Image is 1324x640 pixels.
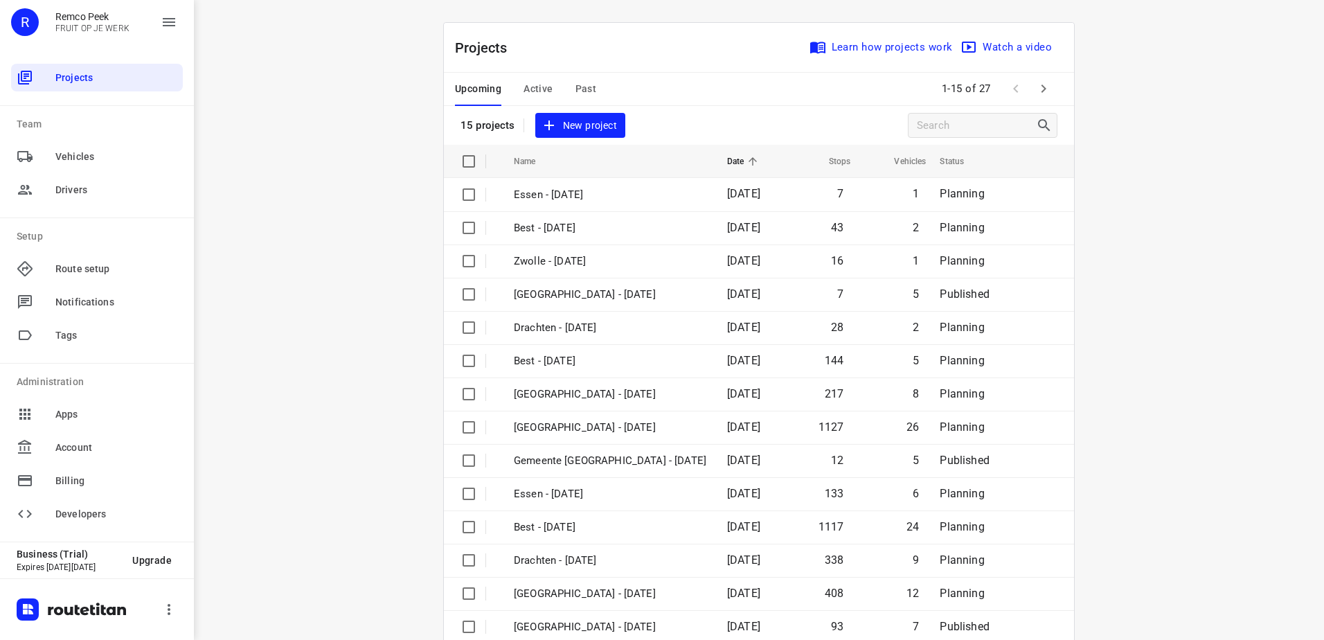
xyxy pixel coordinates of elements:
span: Planning [940,187,984,200]
span: 5 [913,454,919,467]
p: Gemeente Rotterdam - Wednesday [514,453,706,469]
p: 15 projects [460,119,515,132]
p: Zwolle - [DATE] [514,254,706,269]
p: Remco Peek [55,11,129,22]
p: Essen - Wednesday [514,486,706,502]
span: Route setup [55,262,177,276]
span: 217 [825,387,844,400]
span: Planning [940,387,984,400]
span: [DATE] [727,454,760,467]
span: [DATE] [727,587,760,600]
span: Status [940,153,982,170]
p: Zwolle - Thursday [514,386,706,402]
div: Vehicles [11,143,183,170]
p: Expires [DATE][DATE] [17,562,121,572]
button: Upgrade [121,548,183,573]
p: Gemeente Rotterdam - Thursday [514,287,706,303]
div: Developers [11,500,183,528]
span: Active [524,80,553,98]
span: Published [940,620,990,633]
span: Date [727,153,762,170]
p: Drachten - Thursday [514,320,706,336]
span: 16 [831,254,843,267]
span: Planning [940,587,984,600]
span: Tags [55,328,177,343]
p: FRUIT OP JE WERK [55,24,129,33]
span: Next Page [1030,75,1057,103]
p: Administration [17,375,183,389]
span: Developers [55,507,177,522]
span: 1 [913,187,919,200]
p: Zwolle - Tuesday [514,586,706,602]
span: 2 [913,321,919,334]
button: New project [535,113,625,139]
span: Upcoming [455,80,501,98]
span: 93 [831,620,843,633]
span: [DATE] [727,321,760,334]
span: Published [940,454,990,467]
div: Billing [11,467,183,495]
span: [DATE] [727,254,760,267]
span: [DATE] [727,520,760,533]
span: [DATE] [727,287,760,301]
div: Route setup [11,255,183,283]
span: 24 [906,520,919,533]
div: Search [1036,117,1057,134]
span: 28 [831,321,843,334]
span: [DATE] [727,387,760,400]
span: 1 [913,254,919,267]
span: Planning [940,354,984,367]
span: Past [575,80,597,98]
span: Planning [940,420,984,434]
div: Apps [11,400,183,428]
div: Tags [11,321,183,349]
span: 1127 [818,420,844,434]
span: Stops [811,153,851,170]
span: Planning [940,520,984,533]
span: 6 [913,487,919,500]
span: [DATE] [727,354,760,367]
p: Best - Friday [514,220,706,236]
div: Projects [11,64,183,91]
span: Planning [940,254,984,267]
div: R [11,8,39,36]
p: Gemeente Rotterdam - Tuesday [514,619,706,635]
span: [DATE] [727,620,760,633]
span: 12 [831,454,843,467]
p: Projects [455,37,519,58]
input: Search projects [917,115,1036,136]
span: Name [514,153,554,170]
span: 26 [906,420,919,434]
span: 7 [913,620,919,633]
span: 7 [837,287,843,301]
span: Planning [940,221,984,234]
span: 133 [825,487,844,500]
span: Account [55,441,177,455]
span: Planning [940,487,984,500]
span: Notifications [55,295,177,310]
span: [DATE] [727,221,760,234]
span: Drivers [55,183,177,197]
span: Billing [55,474,177,488]
span: 1-15 of 27 [936,74,996,104]
span: Vehicles [876,153,926,170]
span: Vehicles [55,150,177,164]
p: Essen - Friday [514,187,706,203]
span: Apps [55,407,177,422]
span: Published [940,287,990,301]
span: 7 [837,187,843,200]
p: Drachten - Wednesday [514,553,706,569]
span: 8 [913,387,919,400]
span: Previous Page [1002,75,1030,103]
span: 144 [825,354,844,367]
span: 43 [831,221,843,234]
span: [DATE] [727,553,760,567]
span: Upgrade [132,555,172,566]
p: Best - Thursday [514,353,706,369]
span: 1117 [818,520,844,533]
p: Team [17,117,183,132]
div: Notifications [11,288,183,316]
span: 2 [913,221,919,234]
span: Planning [940,553,984,567]
span: [DATE] [727,487,760,500]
